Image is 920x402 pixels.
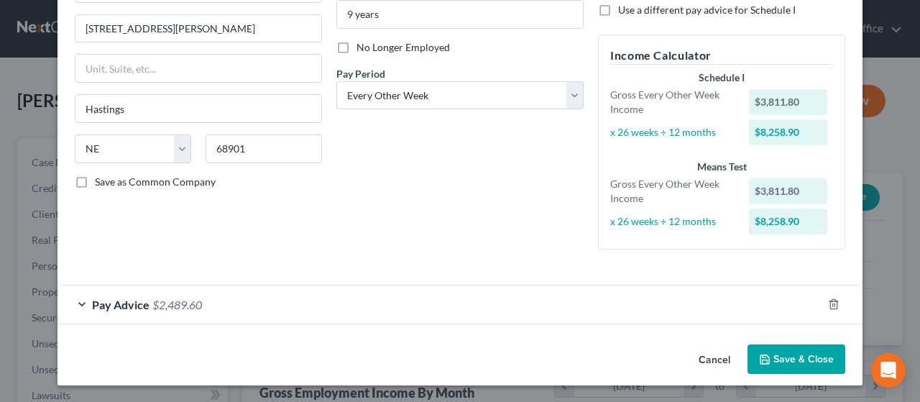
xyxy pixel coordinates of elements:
[618,4,796,16] span: Use a different pay advice for Schedule I
[603,177,742,206] div: Gross Every Other Week Income
[75,15,321,42] input: Enter address...
[871,353,906,388] div: Open Intercom Messenger
[610,47,833,65] h5: Income Calculator
[92,298,149,311] span: Pay Advice
[336,68,385,80] span: Pay Period
[747,344,845,375] button: Save & Close
[152,298,202,311] span: $2,489.60
[337,1,583,28] input: ex: 2 years
[610,160,833,174] div: Means Test
[603,214,742,229] div: x 26 weeks ÷ 12 months
[749,89,828,115] div: $3,811.80
[749,178,828,204] div: $3,811.80
[603,125,742,140] div: x 26 weeks ÷ 12 months
[687,346,742,375] button: Cancel
[95,175,216,188] span: Save as Common Company
[603,88,742,117] div: Gross Every Other Week Income
[749,119,828,145] div: $8,258.90
[610,70,833,85] div: Schedule I
[206,134,322,163] input: Enter zip...
[75,95,321,122] input: Enter city...
[749,209,828,234] div: $8,258.90
[356,41,450,53] span: No Longer Employed
[75,55,321,82] input: Unit, Suite, etc...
